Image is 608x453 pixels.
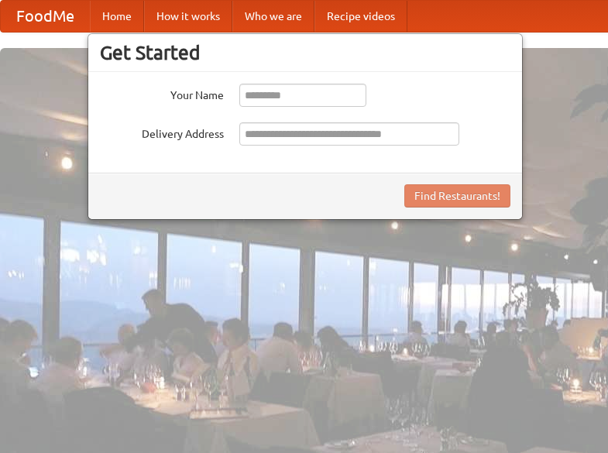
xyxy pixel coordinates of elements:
[232,1,314,32] a: Who we are
[144,1,232,32] a: How it works
[100,41,510,64] h3: Get Started
[1,1,90,32] a: FoodMe
[404,184,510,208] button: Find Restaurants!
[314,1,407,32] a: Recipe videos
[90,1,144,32] a: Home
[100,122,224,142] label: Delivery Address
[100,84,224,103] label: Your Name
